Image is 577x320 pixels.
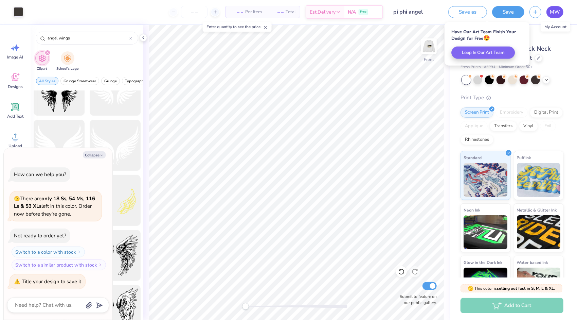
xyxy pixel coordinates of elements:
[270,9,284,16] span: – –
[38,54,46,62] img: Clipart Image
[540,121,556,131] div: Foil
[388,5,438,19] input: Untitled Design
[35,51,49,71] div: filter for Clipart
[490,121,517,131] div: Transfers
[495,107,528,118] div: Embroidery
[530,107,563,118] div: Digital Print
[286,9,296,16] span: Total
[517,215,561,249] img: Metallic & Glitter Ink
[98,263,102,267] img: Switch to a similar product with stock
[56,51,79,71] button: filter button
[39,79,55,84] span: All Styles
[541,22,570,32] div: My Account
[245,9,262,16] span: Per Item
[56,66,79,71] span: School's Logo
[60,77,99,85] button: filter button
[14,195,95,210] strong: only 18 Ss, 54 Ms, 116 Ls & 53 XLs
[461,94,563,102] div: Print Type
[483,34,490,42] span: 😍
[519,121,538,131] div: Vinyl
[461,135,493,145] div: Rhinestones
[8,143,22,149] span: Upload
[468,285,555,291] span: This color is .
[14,195,95,217] span: There are left in this color. Order now before they're gone.
[83,151,106,158] button: Collapse
[517,163,561,197] img: Puff Ink
[310,9,336,16] span: Est. Delivery
[464,163,507,197] img: Standard
[101,77,120,85] button: filter button
[451,47,515,59] button: Loop In Our Art Team
[464,259,502,266] span: Glow in the Dark Ink
[422,39,436,53] img: Front
[14,196,20,202] span: 🫣
[77,250,81,254] img: Switch to a color with stock
[517,206,557,214] span: Metallic & Glitter Ink
[22,278,81,285] div: Title your design to save it
[7,54,23,60] span: Image AI
[517,259,548,266] span: Water based Ink
[125,79,146,84] span: Typography
[104,79,117,84] span: Grunge
[492,6,524,18] button: Save
[451,29,523,41] div: Have Our Art Team Finish Your Design for Free
[64,79,96,84] span: Grunge Streetwear
[12,259,106,270] button: Switch to a similar product with stock
[546,6,563,18] a: MW
[461,107,493,118] div: Screen Print
[7,114,23,119] span: Add Text
[348,9,356,16] span: N/A
[517,154,531,161] span: Puff Ink
[203,22,272,32] div: Enter quantity to see the price.
[464,215,507,249] img: Neon Ink
[230,9,243,16] span: – –
[14,171,66,178] div: How can we help you?
[35,51,49,71] button: filter button
[464,154,482,161] span: Standard
[360,10,366,14] span: Free
[464,268,507,302] img: Glow in the Dark Ink
[37,66,48,71] span: Clipart
[122,77,149,85] button: filter button
[497,286,554,291] strong: selling out fast in S, M, L & XL
[424,56,434,63] div: Front
[12,247,85,257] button: Switch to a color with stock
[36,77,58,85] button: filter button
[64,54,71,62] img: School's Logo Image
[14,232,66,239] div: Not ready to order yet?
[242,303,249,310] div: Accessibility label
[461,121,488,131] div: Applique
[464,206,480,214] span: Neon Ink
[468,285,474,292] span: 🫣
[517,268,561,302] img: Water based Ink
[181,6,208,18] input: – –
[448,6,487,18] button: Save as
[550,8,560,16] span: MW
[47,35,129,41] input: Try "Stars"
[396,293,437,306] label: Submit to feature on our public gallery.
[8,84,23,89] span: Designs
[56,51,79,71] div: filter for School's Logo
